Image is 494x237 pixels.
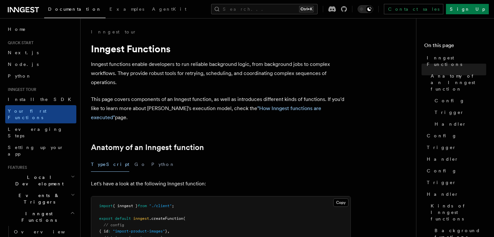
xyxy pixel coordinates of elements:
button: Inngest Functions [5,208,76,226]
a: Kinds of Inngest functions [428,200,486,225]
span: Documentation [48,6,102,12]
span: Handler [435,121,466,127]
span: { id [99,229,108,233]
span: Trigger [427,179,456,186]
span: Config [427,132,457,139]
h4: On this page [424,42,486,52]
span: Home [8,26,26,32]
a: Next.js [5,47,76,58]
p: Inngest functions enable developers to run reliable background logic, from background jobs to com... [91,60,351,87]
span: Handler [427,156,459,162]
a: Setting up your app [5,142,76,160]
span: "./client" [149,204,172,208]
span: Inngest Functions [427,55,486,68]
h1: Inngest Functions [91,43,351,55]
a: Inngest tour [91,29,136,35]
a: Config [424,130,486,142]
span: ; [172,204,174,208]
span: Config [435,97,465,104]
p: Let's have a look at the following Inngest function: [91,179,351,188]
span: Node.js [8,62,39,67]
span: Install the SDK [8,97,75,102]
span: "import-product-images" [113,229,165,233]
a: Config [424,165,486,177]
span: Features [5,165,27,170]
span: , [167,229,170,233]
span: Config [427,168,457,174]
span: : [108,229,110,233]
span: { inngest } [113,204,138,208]
a: Anatomy of an Inngest function [91,143,204,152]
span: Local Development [5,174,71,187]
span: Trigger [427,144,456,151]
p: This page covers components of an Inngest function, as well as introduces different kinds of func... [91,95,351,122]
span: } [165,229,167,233]
span: Python [8,73,32,79]
span: Quick start [5,40,33,45]
a: Node.js [5,58,76,70]
span: Trigger [435,109,464,116]
a: Handler [432,118,486,130]
span: Inngest tour [5,87,36,92]
a: Contact sales [384,4,443,14]
span: export [99,216,113,221]
a: Sign Up [446,4,489,14]
span: default [115,216,131,221]
a: Install the SDK [5,94,76,105]
kbd: Ctrl+K [299,6,314,12]
span: Next.js [8,50,39,55]
span: Kinds of Inngest functions [431,203,486,222]
span: AgentKit [152,6,186,12]
span: Examples [109,6,144,12]
a: Anatomy of an Inngest function [428,70,486,95]
span: Setting up your app [8,145,64,156]
span: from [138,204,147,208]
a: Handler [424,188,486,200]
span: ( [183,216,185,221]
span: Anatomy of an Inngest function [431,73,486,92]
a: Config [432,95,486,106]
span: Handler [427,191,459,197]
a: Your first Functions [5,105,76,123]
button: Python [151,157,175,172]
button: Events & Triggers [5,190,76,208]
button: TypeScript [91,157,129,172]
span: Leveraging Steps [8,127,63,138]
button: Copy [333,198,348,207]
button: Search...Ctrl+K [211,4,318,14]
a: Trigger [424,142,486,153]
a: Examples [106,2,148,18]
button: Go [134,157,146,172]
a: Documentation [44,2,106,18]
span: Overview [14,229,81,234]
a: Home [5,23,76,35]
span: Events & Triggers [5,192,71,205]
a: Leveraging Steps [5,123,76,142]
span: import [99,204,113,208]
button: Toggle dark mode [358,5,373,13]
a: Trigger [432,106,486,118]
a: AgentKit [148,2,190,18]
a: Trigger [424,177,486,188]
a: Inngest Functions [424,52,486,70]
span: Inngest Functions [5,210,70,223]
span: .createFunction [149,216,183,221]
a: Python [5,70,76,82]
span: Your first Functions [8,108,46,120]
span: inngest [133,216,149,221]
button: Local Development [5,171,76,190]
span: // config [104,223,124,227]
a: Handler [424,153,486,165]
